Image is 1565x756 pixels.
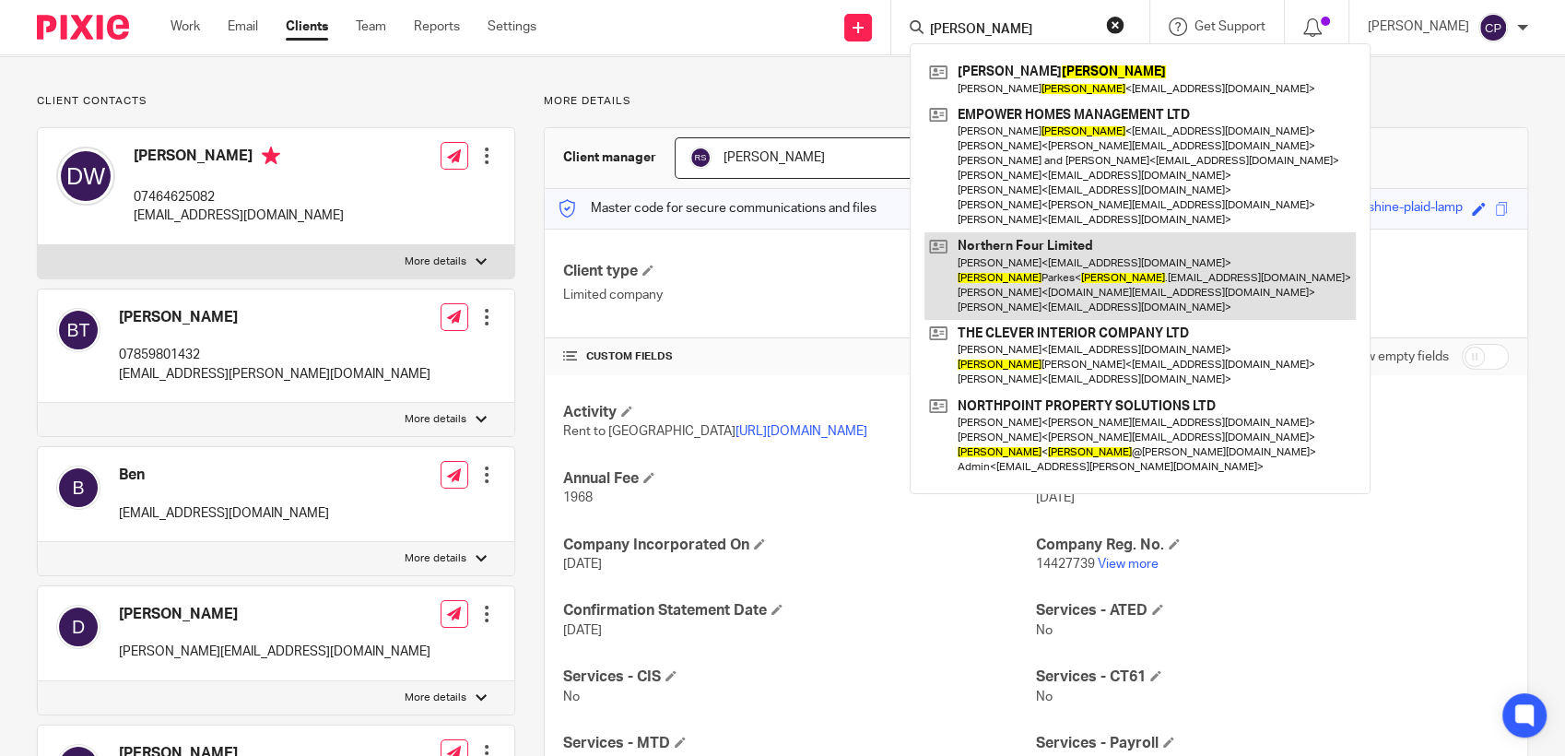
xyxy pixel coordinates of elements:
img: Pixie [37,15,129,40]
p: [PERSON_NAME][EMAIL_ADDRESS][DOMAIN_NAME] [119,643,430,661]
span: 1968 [563,491,593,504]
label: Show empty fields [1343,348,1449,366]
img: svg%3E [689,147,712,169]
h4: [PERSON_NAME] [119,308,430,327]
p: More details [405,254,466,269]
p: More details [405,551,466,566]
div: prickly-sunshine-plaid-lamp [1304,198,1463,219]
h4: [PERSON_NAME] [119,605,430,624]
i: Primary [262,147,280,165]
a: [URL][DOMAIN_NAME] [735,425,867,438]
h4: Company Reg. No. [1036,536,1509,555]
span: [PERSON_NAME] [724,151,825,164]
h4: Activity [563,403,1036,422]
p: More details [405,691,466,705]
span: [DATE] [563,558,602,571]
p: 07859801432 [119,346,430,364]
span: [DATE] [563,624,602,637]
a: Settings [488,18,536,36]
p: More details [544,94,1528,109]
img: svg%3E [56,466,100,510]
h4: Annual Fee [563,469,1036,489]
h4: Services - CT61 [1036,667,1509,687]
span: No [1036,624,1053,637]
h4: CUSTOM FIELDS [563,349,1036,364]
h4: Services - MTD [563,734,1036,753]
input: Search [928,22,1094,39]
h3: Client manager [563,148,656,167]
button: Clear [1106,16,1124,34]
p: More details [405,412,466,427]
span: Rent to [GEOGRAPHIC_DATA] [563,425,867,438]
p: 07464625082 [134,188,344,207]
h4: Company Incorporated On [563,536,1036,555]
p: [EMAIL_ADDRESS][DOMAIN_NAME] [134,207,344,225]
p: [EMAIL_ADDRESS][PERSON_NAME][DOMAIN_NAME] [119,365,430,384]
h4: Client type [563,262,1036,281]
h4: Confirmation Statement Date [563,601,1036,620]
p: [EMAIL_ADDRESS][DOMAIN_NAME] [119,504,329,523]
p: Master code for secure communications and files [559,199,877,218]
p: [PERSON_NAME] [1368,18,1469,36]
a: Clients [286,18,328,36]
p: Client contacts [37,94,515,109]
h4: Services - CIS [563,667,1036,687]
a: Reports [414,18,460,36]
h4: Services - Payroll [1036,734,1509,753]
p: Limited company [563,286,1036,304]
a: Email [228,18,258,36]
a: Team [356,18,386,36]
h4: [PERSON_NAME] [134,147,344,170]
h4: Ben [119,466,329,485]
span: Get Support [1194,20,1265,33]
a: View more [1098,558,1159,571]
img: svg%3E [56,147,115,206]
h4: Services - ATED [1036,601,1509,620]
span: No [563,691,580,703]
span: No [1036,691,1053,703]
span: 14427739 [1036,558,1095,571]
img: svg%3E [56,605,100,649]
span: [DATE] [1036,491,1075,504]
img: svg%3E [56,308,100,352]
a: Work [171,18,200,36]
img: svg%3E [1478,13,1508,42]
